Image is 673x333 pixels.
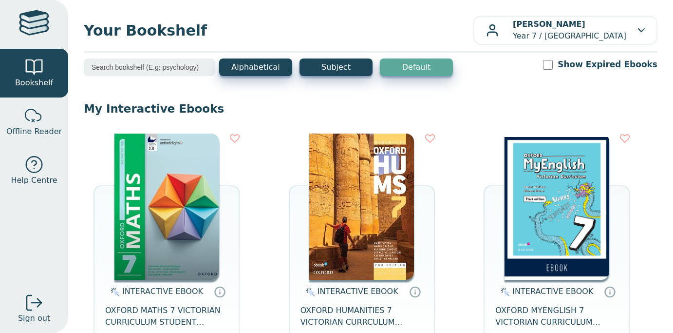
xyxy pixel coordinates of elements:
[318,287,398,296] span: INTERACTIVE EBOOK
[498,286,510,298] img: interactive.svg
[84,59,215,76] input: Search bookshelf (E.g: psychology)
[105,305,228,328] span: OXFORD MATHS 7 VICTORIAN CURRICULUM STUDENT ESSENTIAL DIGITAL ACCESS 2E
[512,287,593,296] span: INTERACTIVE EBOOK
[309,134,414,280] img: 149a31fe-7fb3-eb11-a9a3-0272d098c78b.jpg
[380,59,453,76] button: Default
[122,287,203,296] span: INTERACTIVE EBOOK
[513,20,585,29] b: [PERSON_NAME]
[473,16,657,45] button: [PERSON_NAME]Year 7 / [GEOGRAPHIC_DATA]
[15,77,53,89] span: Bookshelf
[299,59,373,76] button: Subject
[114,134,219,280] img: 1d8e360d-978b-4ff4-bd76-ab65d0ca0220.jpg
[84,101,657,116] p: My Interactive Ebooks
[558,59,657,71] label: Show Expired Ebooks
[84,20,473,41] span: Your Bookshelf
[495,305,618,328] span: OXFORD MYENGLISH 7 VICTORIAN CURRICULUM STUDENT OBOOK/ASSESS 3E
[6,126,62,137] span: Offline Reader
[214,286,225,297] a: Interactive eBooks are accessed online via the publisher’s portal. They contain interactive resou...
[300,305,423,328] span: OXFORD HUMANITIES 7 VICTORIAN CURRCULUM OBOOK ASSESS 2E
[219,59,292,76] button: Alphabetical
[108,286,120,298] img: interactive.svg
[11,175,57,186] span: Help Centre
[513,19,626,42] p: Year 7 / [GEOGRAPHIC_DATA]
[604,286,616,297] a: Interactive eBooks are accessed online via the publisher’s portal. They contain interactive resou...
[409,286,421,297] a: Interactive eBooks are accessed online via the publisher’s portal. They contain interactive resou...
[505,134,609,280] img: 07fa92ac-67cf-49db-909b-cf2725316220.jpg
[18,313,50,324] span: Sign out
[303,286,315,298] img: interactive.svg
